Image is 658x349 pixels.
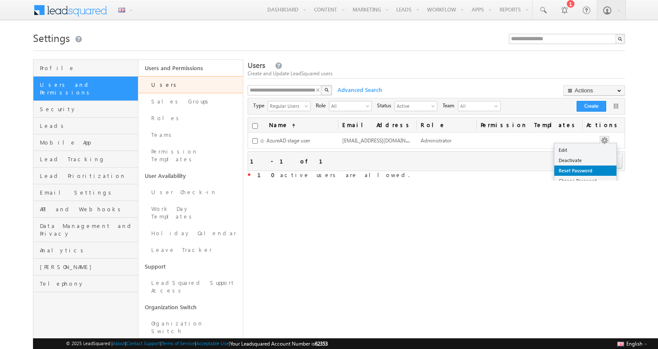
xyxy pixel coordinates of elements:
[138,258,243,275] a: Support
[33,275,138,292] a: Telephony
[377,102,395,109] span: Status
[626,340,643,347] span: English
[554,166,616,176] a: Reset Password
[315,340,328,347] span: 62353
[138,60,243,76] a: Users and Permissions
[324,88,329,92] img: Search
[458,101,493,111] span: All
[476,118,582,132] span: Permission Templates
[40,189,136,196] span: Email Settings
[33,134,138,151] a: Mobile App
[582,118,625,132] span: Actions
[138,225,243,242] a: Holiday Calendar
[40,81,136,96] span: Users and Permissions
[40,246,136,254] span: Analytics
[40,139,136,146] span: Mobile App
[138,110,243,127] a: Roles
[138,184,243,201] a: User Check-in
[563,85,625,96] button: Actions
[138,127,243,143] a: Teams
[33,242,138,259] a: Analytics
[266,137,310,144] span: AzureAD stage user
[138,242,243,258] a: Leave Tracker
[288,122,295,129] span: (sorted ascending)
[33,259,138,275] a: [PERSON_NAME]
[196,340,229,346] a: Acceptable Use
[40,205,136,213] span: API and Webhooks
[416,118,476,132] a: Role
[33,118,138,134] a: Leads
[33,168,138,184] a: Lead Prioritization
[33,101,138,118] a: Security
[230,340,328,347] span: Your Leadsquared Account Number is
[33,218,138,242] a: Data Management and Privacy
[253,102,268,109] span: Type
[113,340,125,346] a: About
[33,31,70,44] span: Settings
[33,201,138,218] a: API and Webhooks
[40,263,136,271] span: [PERSON_NAME]
[138,299,243,315] a: Organization Switch
[248,70,625,77] div: Create and Update LeadSquared users
[257,171,280,178] strong: 10
[338,118,416,132] a: Email Address
[554,176,616,186] a: Change Password
[40,222,136,237] span: Data Management and Privacy
[431,104,438,108] span: select
[126,340,160,346] a: Contact Support
[316,86,324,91] span: X
[66,340,328,348] span: © 2025 LeadSquared | | | | |
[40,155,136,163] span: Lead Tracking
[40,280,136,287] span: Telephony
[268,101,303,110] span: Regular Users
[421,137,452,144] span: Administrator
[333,86,385,94] span: Advanced Search
[305,104,311,108] span: select
[138,315,243,340] a: Organization Switch
[138,93,243,110] a: Sales Groups
[443,102,458,109] span: Team
[138,168,243,184] a: User Availability
[554,155,616,166] a: Deactivate
[577,101,606,112] button: Create
[40,64,136,72] span: Profile
[251,171,410,178] span: active users are allowed.
[329,101,365,110] span: All
[40,122,136,130] span: Leads
[316,102,329,109] span: Role
[138,76,243,93] a: Users
[395,101,430,110] span: Active
[33,184,138,201] a: Email Settings
[138,201,243,225] a: Work Day Templates
[265,118,299,132] a: Name
[40,172,136,180] span: Lead Prioritization
[342,136,424,144] span: [EMAIL_ADDRESS][DOMAIN_NAME]
[138,275,243,299] a: LeadSquared Support Access
[250,156,333,166] div: 1 - 1 of 1
[248,60,265,70] span: Users
[615,338,649,349] button: English
[33,60,138,77] a: Profile
[366,104,373,108] span: select
[138,143,243,168] a: Permission Templates
[162,340,195,346] a: Terms of Service
[554,145,616,155] a: Edit
[33,77,138,101] a: Users and Permissions
[40,105,136,113] span: Security
[33,151,138,168] a: Lead Tracking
